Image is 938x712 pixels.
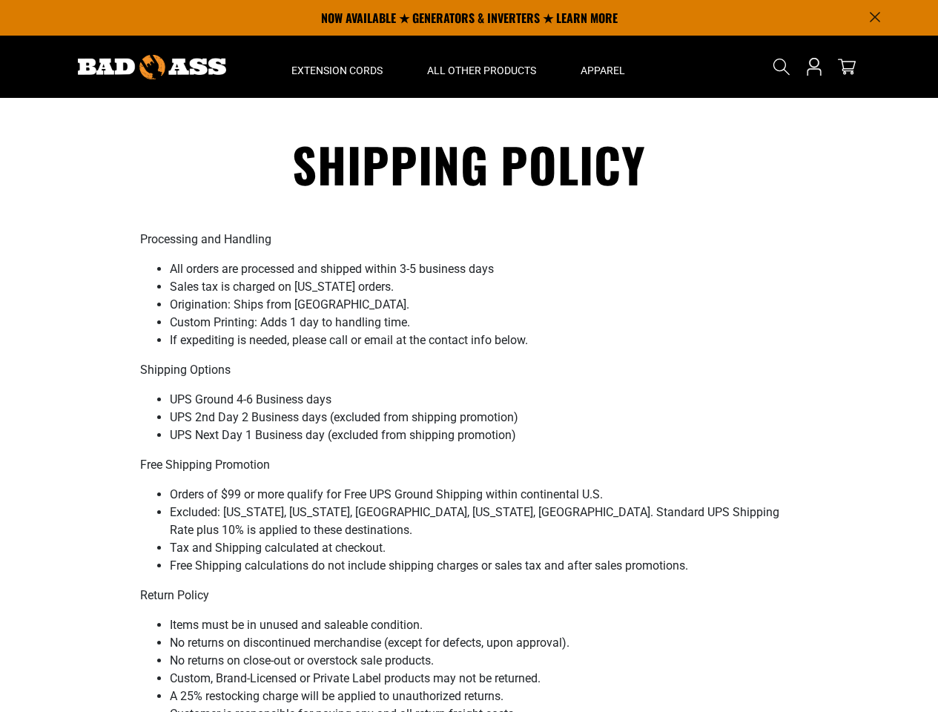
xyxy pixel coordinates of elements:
li: Items must be in unused and saleable condition. [170,616,799,634]
li: Tax and Shipping calculated at checkout. [170,539,799,557]
li: Custom, Brand-Licensed or Private Label products may not be returned. [170,670,799,688]
li: Origination: Ships from [GEOGRAPHIC_DATA]. [170,296,799,314]
li: UPS 2nd Day 2 Business days (excluded from shipping promotion) [170,409,799,426]
summary: Apparel [558,36,647,98]
img: Bad Ass Extension Cords [78,55,226,79]
summary: All Other Products [405,36,558,98]
li: Sales tax is charged on [US_STATE] orders. [170,278,799,296]
li: A 25% restocking charge will be applied to unauthorized returns. [170,688,799,705]
li: UPS Next Day 1 Business day (excluded from shipping promotion) [170,426,799,444]
strong: Free Shipping Promotion [140,458,270,472]
span: Apparel [581,64,625,77]
li: All orders are processed and shipped within 3-5 business days [170,260,799,278]
h1: Shipping policy [140,133,799,195]
strong: Shipping Options [140,363,231,377]
strong: Return Policy [140,588,209,602]
li: Orders of $99 or more qualify for Free UPS Ground Shipping within continental U.S. [170,486,799,504]
span: Extension Cords [291,64,383,77]
summary: Search [770,55,793,79]
span: All Other Products [427,64,536,77]
li: No returns on close-out or overstock sale products. [170,652,799,670]
li: UPS Ground 4-6 Business days [170,391,799,409]
li: Custom Printing: Adds 1 day to handling time. [170,314,799,332]
li: Excluded: [US_STATE], [US_STATE], [GEOGRAPHIC_DATA], [US_STATE], [GEOGRAPHIC_DATA]. Standard UPS ... [170,504,799,539]
summary: Extension Cords [269,36,405,98]
li: No returns on discontinued merchandise (except for defects, upon approval). [170,634,799,652]
strong: Processing and Handling [140,232,271,246]
li: If expediting is needed, please call or email at the contact info below. [170,332,799,349]
li: Free Shipping calculations do not include shipping charges or sales tax and after sales promotions. [170,557,799,575]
